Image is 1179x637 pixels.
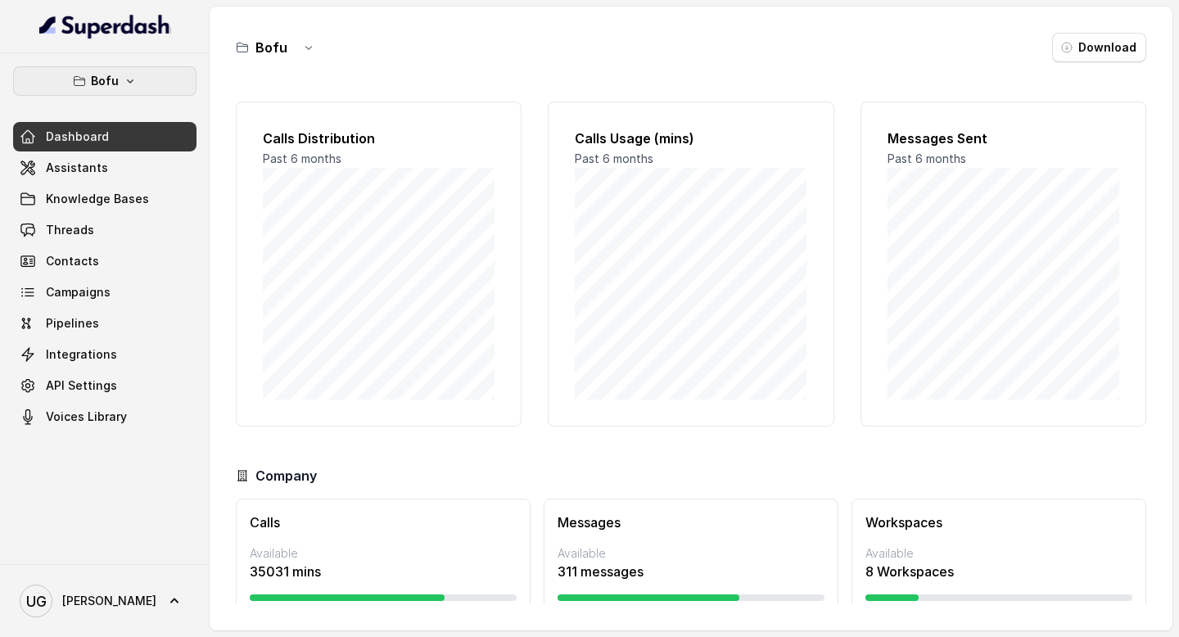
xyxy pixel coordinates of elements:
[865,562,1132,581] p: 8 Workspaces
[888,151,966,165] span: Past 6 months
[255,466,317,486] h3: Company
[13,278,196,307] a: Campaigns
[46,191,149,207] span: Knowledge Bases
[575,151,653,165] span: Past 6 months
[250,562,517,581] p: 35031 mins
[13,184,196,214] a: Knowledge Bases
[558,545,824,562] p: Available
[26,593,47,610] text: UG
[558,513,824,532] h3: Messages
[263,129,495,148] h2: Calls Distribution
[46,377,117,394] span: API Settings
[13,153,196,183] a: Assistants
[13,340,196,369] a: Integrations
[46,409,127,425] span: Voices Library
[46,346,117,363] span: Integrations
[62,593,156,609] span: [PERSON_NAME]
[575,129,806,148] h2: Calls Usage (mins)
[13,246,196,276] a: Contacts
[13,215,196,245] a: Threads
[39,13,171,39] img: light.svg
[13,402,196,431] a: Voices Library
[13,122,196,151] a: Dashboard
[13,578,196,624] a: [PERSON_NAME]
[250,545,517,562] p: Available
[46,315,99,332] span: Pipelines
[558,562,824,581] p: 311 messages
[46,222,94,238] span: Threads
[888,129,1119,148] h2: Messages Sent
[46,284,111,300] span: Campaigns
[46,253,99,269] span: Contacts
[865,513,1132,532] h3: Workspaces
[263,151,341,165] span: Past 6 months
[13,371,196,400] a: API Settings
[1052,33,1146,62] button: Download
[255,38,287,57] h3: Bofu
[250,513,517,532] h3: Calls
[13,66,196,96] button: Bofu
[865,545,1132,562] p: Available
[13,309,196,338] a: Pipelines
[91,71,119,91] p: Bofu
[46,129,109,145] span: Dashboard
[46,160,108,176] span: Assistants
